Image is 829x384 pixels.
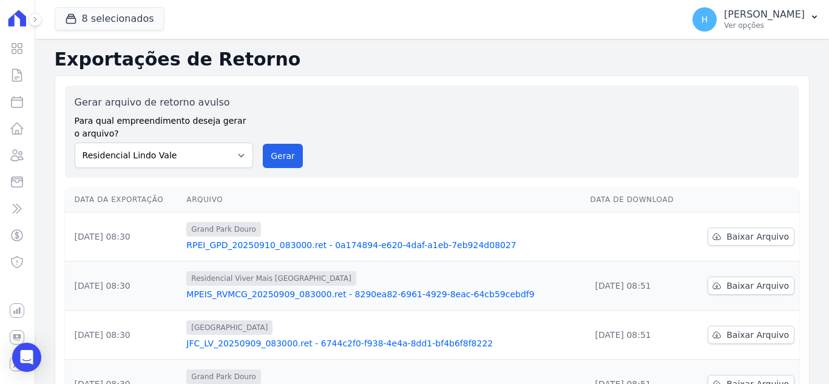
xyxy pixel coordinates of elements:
[586,261,691,311] td: [DATE] 08:51
[726,329,789,341] span: Baixar Arquivo
[75,95,254,110] label: Gerar arquivo de retorno avulso
[263,144,303,168] button: Gerar
[65,187,182,212] th: Data da Exportação
[724,21,805,30] p: Ver opções
[724,8,805,21] p: [PERSON_NAME]
[702,15,708,24] span: H
[12,343,41,372] div: Open Intercom Messenger
[186,337,580,349] a: JFC_LV_20250909_083000.ret - 6744c2f0-f938-4e4a-8dd1-bf4b6f8f8222
[708,227,794,246] a: Baixar Arquivo
[708,326,794,344] a: Baixar Arquivo
[186,239,580,251] a: RPEI_GPD_20250910_083000.ret - 0a174894-e620-4daf-a1eb-7eb924d08027
[186,320,272,335] span: [GEOGRAPHIC_DATA]
[186,222,261,237] span: Grand Park Douro
[683,2,829,36] button: H [PERSON_NAME] Ver opções
[55,49,810,70] h2: Exportações de Retorno
[726,231,789,243] span: Baixar Arquivo
[726,280,789,292] span: Baixar Arquivo
[75,110,254,140] label: Para qual empreendimento deseja gerar o arquivo?
[181,187,585,212] th: Arquivo
[586,311,691,360] td: [DATE] 08:51
[55,7,164,30] button: 8 selecionados
[65,311,182,360] td: [DATE] 08:30
[65,261,182,311] td: [DATE] 08:30
[186,271,356,286] span: Residencial Viver Mais [GEOGRAPHIC_DATA]
[186,369,261,384] span: Grand Park Douro
[586,187,691,212] th: Data de Download
[65,212,182,261] td: [DATE] 08:30
[708,277,794,295] a: Baixar Arquivo
[186,288,580,300] a: MPEIS_RVMCG_20250909_083000.ret - 8290ea82-6961-4929-8eac-64cb59cebdf9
